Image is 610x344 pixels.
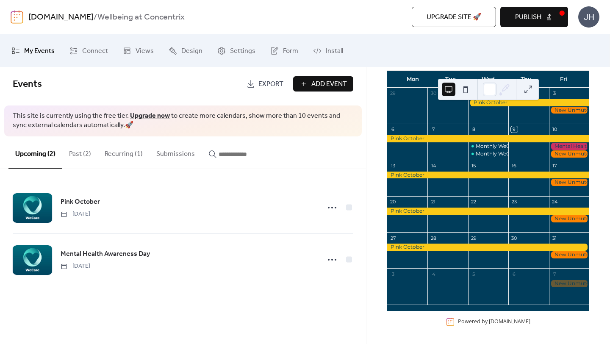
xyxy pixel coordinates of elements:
div: Powered by [458,318,530,325]
div: New Unmute episode [549,150,589,158]
div: 13 [390,162,396,169]
div: 31 [552,235,558,241]
div: Monthly WeCare Connect Option 2 of 2 [468,150,508,158]
button: Publish [500,7,568,27]
div: Monthly WeCare Connect [MEDICAL_DATA] of 2 [476,150,599,158]
span: Upgrade site 🚀 [427,12,481,22]
div: Monthly WeCare Connect Option 1 of 2 [468,143,508,150]
div: 17 [552,162,558,169]
a: Design [162,38,209,64]
div: Wed [469,71,507,88]
span: Publish [515,12,541,22]
div: 6 [511,271,517,277]
div: Pink October [387,208,589,215]
div: 28 [430,235,436,241]
div: 7 [430,126,436,133]
b: / [94,9,97,25]
a: Install [307,38,349,64]
div: 15 [471,162,477,169]
a: Mental Health Awareness Day [61,249,150,260]
div: Pink October [387,135,589,142]
span: This site is currently using the free tier. to create more calendars, show more than 10 events an... [13,111,353,130]
div: Tue [432,71,469,88]
div: Thu [507,71,545,88]
div: 5 [471,271,477,277]
a: Views [116,38,160,64]
div: 27 [390,235,396,241]
div: 29 [390,90,396,97]
span: Pink October [61,197,100,207]
div: JH [578,6,599,28]
div: 30 [511,235,517,241]
b: Wellbeing at Concentrix [97,9,185,25]
a: Pink October [61,197,100,208]
button: Add Event [293,76,353,92]
div: New Unmute episode [549,215,589,222]
div: 14 [430,162,436,169]
a: Export [240,76,290,92]
div: Mon [394,71,432,88]
div: 20 [390,199,396,205]
a: Form [264,38,305,64]
span: [DATE] [61,262,90,271]
div: New Unmute episode [549,280,589,287]
div: 23 [511,199,517,205]
span: Settings [230,44,255,58]
div: 3 [390,271,396,277]
div: Pink October [387,244,589,251]
div: Monthly WeCare Connect Option 1 of 2 [476,143,574,150]
div: 6 [390,126,396,133]
div: New Unmute episode [549,179,589,186]
div: New Unmute episode [549,107,589,114]
span: Add Event [311,79,347,89]
a: [DOMAIN_NAME] [489,318,530,325]
div: 10 [552,126,558,133]
span: Connect [82,44,108,58]
div: Fri [545,71,582,88]
button: Upcoming (2) [8,136,62,169]
span: Export [258,79,283,89]
span: Mental Health Awareness Day [61,249,150,259]
div: 30 [430,90,436,97]
div: 24 [552,199,558,205]
a: [DOMAIN_NAME] [28,9,94,25]
div: 9 [511,126,517,133]
button: Upgrade site 🚀 [412,7,496,27]
span: Install [326,44,343,58]
span: Views [136,44,154,58]
div: Pink October [468,99,589,106]
span: [DATE] [61,210,90,219]
div: Pink October [387,172,589,179]
div: 8 [471,126,477,133]
div: 16 [511,162,517,169]
button: Recurring (1) [98,136,150,168]
a: Upgrade now [130,109,170,122]
span: Form [283,44,298,58]
button: Submissions [150,136,202,168]
span: Events [13,75,42,94]
div: New Unmute episode [549,251,589,258]
button: Past (2) [62,136,98,168]
div: 7 [552,271,558,277]
a: Connect [63,38,114,64]
div: 29 [471,235,477,241]
div: 3 [552,90,558,97]
span: Design [181,44,202,58]
div: 21 [430,199,436,205]
a: Settings [211,38,262,64]
span: My Events [24,44,55,58]
img: logo [11,10,23,24]
div: 22 [471,199,477,205]
a: My Events [5,38,61,64]
div: 4 [430,271,436,277]
div: Mental Health Awareness Day [549,143,589,150]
